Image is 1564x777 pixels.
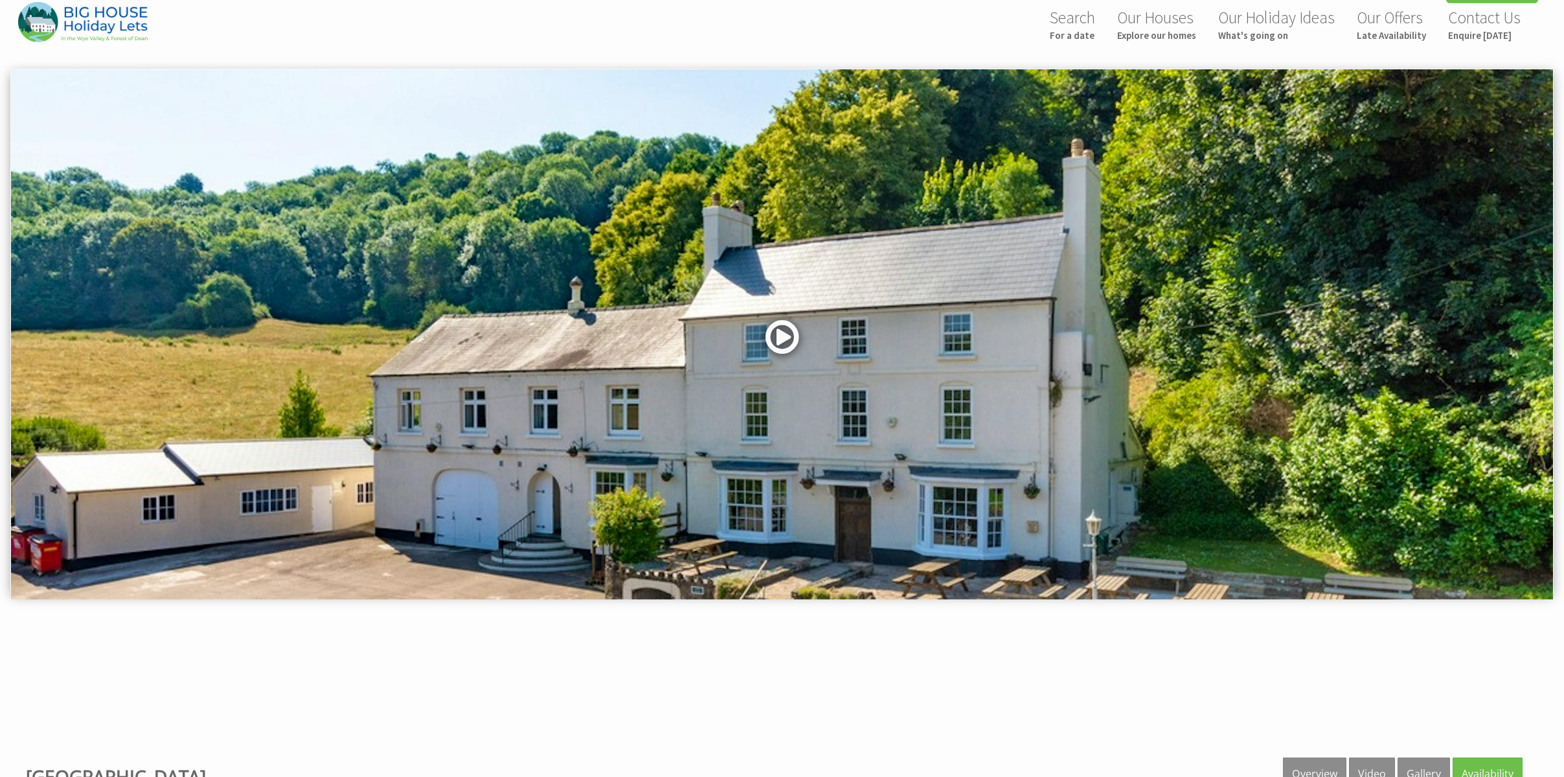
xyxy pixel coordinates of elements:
a: Our Holiday IdeasWhat's going on [1218,7,1335,41]
a: SearchFor a date [1050,7,1095,41]
a: Our HousesExplore our homes [1117,7,1196,41]
small: What's going on [1218,29,1335,41]
small: Explore our homes [1117,29,1196,41]
small: Late Availability [1357,29,1426,41]
a: Our OffersLate Availability [1357,7,1426,41]
iframe: Customer reviews powered by Trustpilot [8,640,1556,737]
small: Enquire [DATE] [1448,29,1521,41]
small: For a date [1050,29,1095,41]
img: Big House Holiday Lets [18,2,148,41]
a: Contact UsEnquire [DATE] [1448,7,1521,41]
